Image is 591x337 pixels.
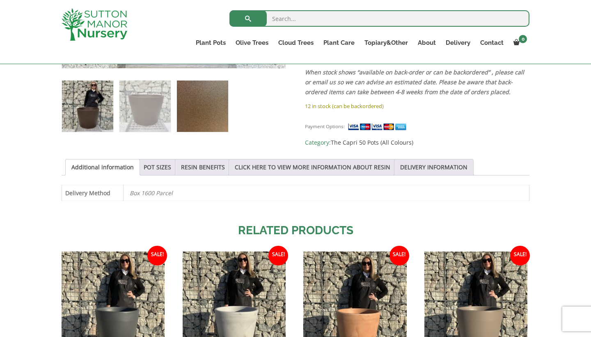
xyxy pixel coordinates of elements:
a: POT SIZES [144,159,171,175]
a: Delivery [441,37,475,48]
span: Sale! [510,246,530,265]
a: DELIVERY INFORMATION [400,159,467,175]
img: The Capri Pot 50 Colour Mocha - Image 3 [177,81,228,132]
p: Box 1600 Parcel [130,185,523,201]
a: Contact [475,37,509,48]
span: Sale! [389,246,409,265]
h2: Related products [62,222,529,239]
a: Topiary&Other [360,37,413,48]
a: Plant Care [318,37,360,48]
a: About [413,37,441,48]
span: 0 [519,35,527,43]
img: The Capri Pot 50 Colour Mocha [62,81,113,132]
table: Product Details [62,185,529,201]
a: Plant Pots [191,37,231,48]
img: logo [62,8,127,41]
th: Delivery Method [62,185,124,201]
input: Search... [229,10,529,27]
img: payment supported [348,122,409,131]
small: Payment Options: [305,123,345,129]
span: Sale! [147,246,167,265]
a: 0 [509,37,529,48]
span: Sale! [268,246,288,265]
img: The Capri Pot 50 Colour Mocha - Image 2 [119,81,171,132]
span: Category: [305,138,529,148]
p: 12 in stock (can be backordered) [305,101,529,111]
a: Cloud Trees [273,37,318,48]
a: Additional information [71,159,134,175]
a: RESIN BENEFITS [181,159,225,175]
em: When stock shows “available on back-order or can be backordered” , please call or email us so we ... [305,68,524,96]
a: The Capri 50 Pots (All Colours) [331,138,413,146]
a: CLICK HERE TO VIEW MORE INFORMATION ABOUT RESIN [235,159,390,175]
a: Olive Trees [231,37,273,48]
